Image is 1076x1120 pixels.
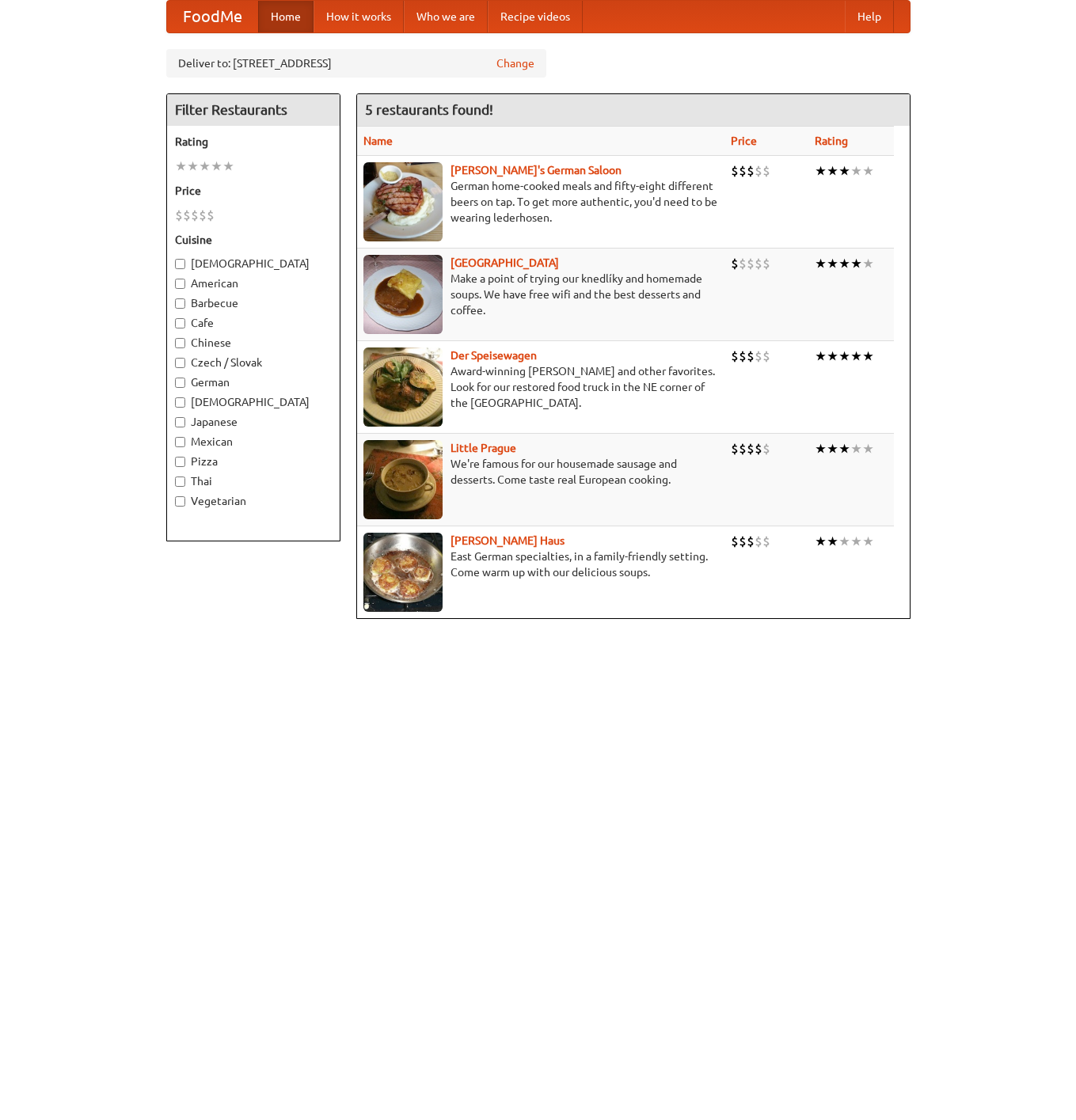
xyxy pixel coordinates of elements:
[175,434,332,450] label: Mexican
[838,440,850,457] li: ★
[451,256,559,269] a: [GEOGRAPHIC_DATA]
[175,298,185,309] input: Barbecue
[175,378,185,388] input: German
[451,442,516,454] a: Little Prague
[815,255,827,272] li: ★
[363,533,443,612] img: kohlhaus.jpg
[838,162,850,180] li: ★
[815,440,827,457] li: ★
[451,534,565,547] a: [PERSON_NAME] Haus
[175,335,332,351] label: Chinese
[175,318,185,328] input: Cafe
[363,347,443,427] img: speisewagen.jpg
[365,102,493,117] ng-pluralize: 5 restaurants found!
[850,533,862,550] li: ★
[762,440,770,457] li: $
[838,347,850,365] li: ★
[862,533,874,550] li: ★
[175,454,332,469] label: Pizza
[175,338,185,348] input: Chinese
[175,207,183,224] li: $
[739,347,747,365] li: $
[762,162,770,180] li: $
[815,347,827,365] li: ★
[363,363,718,411] p: Award-winning [PERSON_NAME] and other favorites. Look for our restored food truck in the NE corne...
[755,162,762,180] li: $
[838,255,850,272] li: ★
[827,440,838,457] li: ★
[175,355,332,370] label: Czech / Slovak
[175,417,185,427] input: Japanese
[175,496,185,507] input: Vegetarian
[175,158,187,175] li: ★
[747,162,755,180] li: $
[175,256,332,271] label: [DEMOGRAPHIC_DATA]
[175,457,185,467] input: Pizza
[827,347,838,365] li: ★
[815,135,848,147] a: Rating
[363,178,718,226] p: German home-cooked meals and fifty-eight different beers on tap. To get more authentic, you'd nee...
[175,279,185,289] input: American
[862,347,874,365] li: ★
[762,255,770,272] li: $
[199,158,211,175] li: ★
[862,440,874,457] li: ★
[496,55,534,71] a: Change
[755,440,762,457] li: $
[731,162,739,180] li: $
[175,374,332,390] label: German
[845,1,894,32] a: Help
[166,49,546,78] div: Deliver to: [STREET_ADDRESS]
[183,207,191,224] li: $
[739,162,747,180] li: $
[258,1,314,32] a: Home
[755,255,762,272] li: $
[187,158,199,175] li: ★
[222,158,234,175] li: ★
[191,207,199,224] li: $
[838,533,850,550] li: ★
[363,255,443,334] img: czechpoint.jpg
[815,533,827,550] li: ★
[175,358,185,368] input: Czech / Slovak
[850,347,862,365] li: ★
[175,315,332,331] label: Cafe
[363,135,393,147] a: Name
[815,162,827,180] li: ★
[175,397,185,408] input: [DEMOGRAPHIC_DATA]
[175,414,332,430] label: Japanese
[739,255,747,272] li: $
[175,134,332,150] h5: Rating
[850,162,862,180] li: ★
[731,533,739,550] li: $
[199,207,207,224] li: $
[175,275,332,291] label: American
[211,158,222,175] li: ★
[175,232,332,248] h5: Cuisine
[363,440,443,519] img: littleprague.jpg
[175,437,185,447] input: Mexican
[731,255,739,272] li: $
[762,347,770,365] li: $
[827,162,838,180] li: ★
[762,533,770,550] li: $
[747,533,755,550] li: $
[363,271,718,318] p: Make a point of trying our knedlíky and homemade soups. We have free wifi and the best desserts a...
[363,456,718,488] p: We're famous for our housemade sausage and desserts. Come taste real European cooking.
[451,349,537,362] b: Der Speisewagen
[731,135,757,147] a: Price
[827,533,838,550] li: ★
[175,183,332,199] h5: Price
[314,1,404,32] a: How it works
[747,255,755,272] li: $
[207,207,215,224] li: $
[731,347,739,365] li: $
[488,1,583,32] a: Recipe videos
[739,533,747,550] li: $
[755,533,762,550] li: $
[827,255,838,272] li: ★
[451,164,622,177] a: [PERSON_NAME]'s German Saloon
